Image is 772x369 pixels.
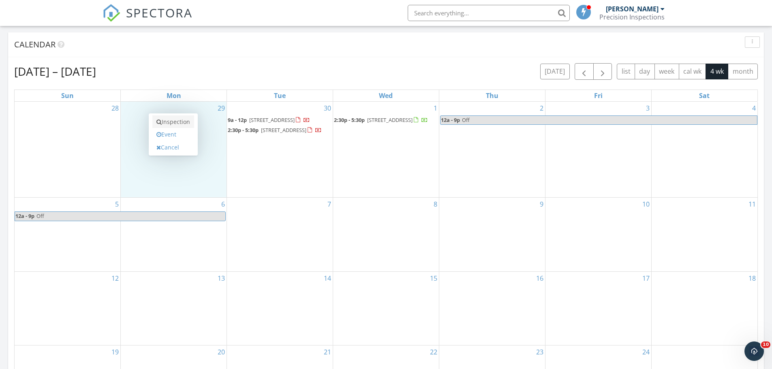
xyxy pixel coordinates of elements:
[227,271,333,345] td: Go to October 14, 2025
[408,5,570,21] input: Search everything...
[121,198,227,271] td: Go to October 6, 2025
[15,102,121,198] td: Go to September 28, 2025
[428,346,439,358] a: Go to October 22, 2025
[272,90,287,101] a: Tuesday
[575,63,594,80] button: Previous
[441,116,460,124] span: 12a - 9p
[152,115,194,128] a: Inspection
[103,4,120,22] img: The Best Home Inspection Software - Spectora
[592,90,604,101] a: Friday
[641,346,651,358] a: Go to October 24, 2025
[113,198,120,211] a: Go to October 5, 2025
[654,64,679,79] button: week
[261,126,306,134] span: [STREET_ADDRESS]
[744,341,764,361] iframe: Intercom live chat
[747,272,757,285] a: Go to October 18, 2025
[227,102,333,198] td: Go to September 30, 2025
[728,64,758,79] button: month
[322,272,333,285] a: Go to October 14, 2025
[545,271,651,345] td: Go to October 17, 2025
[367,116,413,124] span: [STREET_ADDRESS]
[15,198,121,271] td: Go to October 5, 2025
[228,126,322,134] a: 2:30p - 5:30p [STREET_ADDRESS]
[14,63,96,79] h2: [DATE] – [DATE]
[462,116,470,124] span: Off
[165,90,183,101] a: Monday
[617,64,635,79] button: list
[326,198,333,211] a: Go to October 7, 2025
[216,102,227,115] a: Go to September 29, 2025
[228,126,332,135] a: 2:30p - 5:30p [STREET_ADDRESS]
[641,272,651,285] a: Go to October 17, 2025
[593,63,612,80] button: Next
[432,198,439,211] a: Go to October 8, 2025
[428,272,439,285] a: Go to October 15, 2025
[216,346,227,358] a: Go to October 20, 2025
[152,141,194,154] a: Cancel
[334,116,365,124] span: 2:30p - 5:30p
[535,346,545,358] a: Go to October 23, 2025
[747,198,757,211] a: Go to October 11, 2025
[635,64,655,79] button: day
[333,102,439,198] td: Go to October 1, 2025
[377,90,394,101] a: Wednesday
[216,272,227,285] a: Go to October 13, 2025
[14,39,56,50] span: Calendar
[334,115,438,125] a: 2:30p - 5:30p [STREET_ADDRESS]
[322,102,333,115] a: Go to September 30, 2025
[228,126,259,134] span: 2:30p - 5:30p
[121,102,227,198] td: Go to September 29, 2025
[651,271,757,345] td: Go to October 18, 2025
[220,198,227,211] a: Go to October 6, 2025
[439,102,545,198] td: Go to October 2, 2025
[697,90,711,101] a: Saturday
[126,4,192,21] span: SPECTORA
[538,102,545,115] a: Go to October 2, 2025
[227,198,333,271] td: Go to October 7, 2025
[110,102,120,115] a: Go to September 28, 2025
[103,11,192,28] a: SPECTORA
[432,102,439,115] a: Go to October 1, 2025
[333,198,439,271] td: Go to October 8, 2025
[751,102,757,115] a: Go to October 4, 2025
[36,212,44,220] span: Off
[679,64,706,79] button: cal wk
[15,212,35,220] span: 12a - 9p
[60,90,75,101] a: Sunday
[599,13,665,21] div: Precision Inspections
[641,198,651,211] a: Go to October 10, 2025
[606,5,659,13] div: [PERSON_NAME]
[249,116,295,124] span: [STREET_ADDRESS]
[121,271,227,345] td: Go to October 13, 2025
[228,116,247,124] span: 9a - 12p
[439,271,545,345] td: Go to October 16, 2025
[334,116,428,124] a: 2:30p - 5:30p [STREET_ADDRESS]
[761,341,770,348] span: 10
[15,271,121,345] td: Go to October 12, 2025
[651,198,757,271] td: Go to October 11, 2025
[651,102,757,198] td: Go to October 4, 2025
[110,346,120,358] a: Go to October 19, 2025
[484,90,500,101] a: Thursday
[538,198,545,211] a: Go to October 9, 2025
[228,115,332,125] a: 9a - 12p [STREET_ADDRESS]
[110,272,120,285] a: Go to October 12, 2025
[545,198,651,271] td: Go to October 10, 2025
[644,102,651,115] a: Go to October 3, 2025
[540,64,570,79] button: [DATE]
[152,128,194,141] a: Event
[545,102,651,198] td: Go to October 3, 2025
[535,272,545,285] a: Go to October 16, 2025
[706,64,728,79] button: 4 wk
[439,198,545,271] td: Go to October 9, 2025
[228,116,310,124] a: 9a - 12p [STREET_ADDRESS]
[333,271,439,345] td: Go to October 15, 2025
[322,346,333,358] a: Go to October 21, 2025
